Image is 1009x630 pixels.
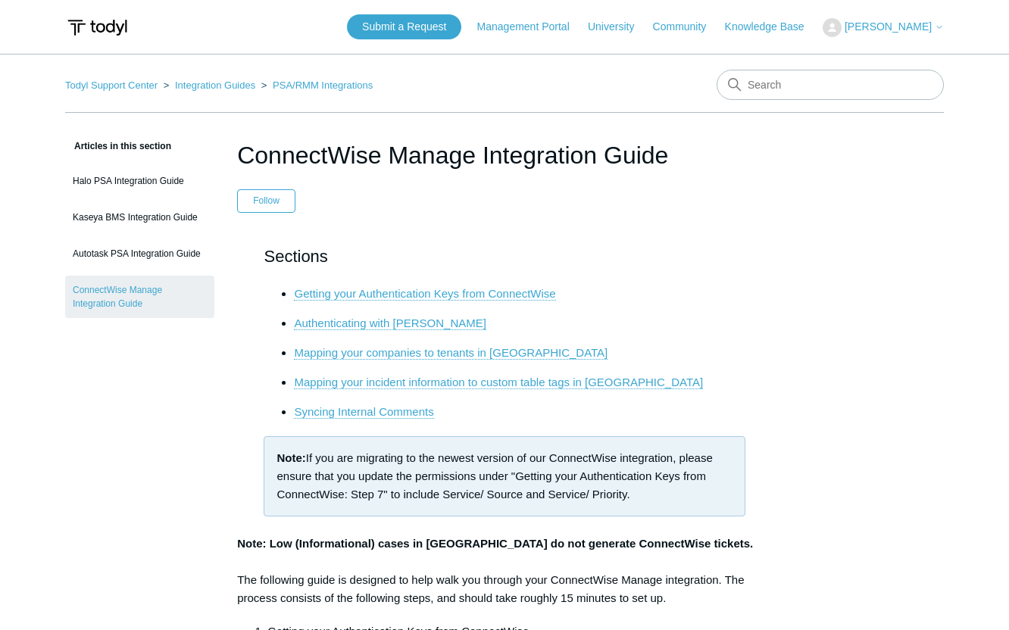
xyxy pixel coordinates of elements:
a: ConnectWise Manage Integration Guide [65,276,214,318]
a: Community [653,19,722,35]
a: Submit a Request [347,14,461,39]
li: Integration Guides [161,80,258,91]
a: PSA/RMM Integrations [273,80,373,91]
a: Todyl Support Center [65,80,158,91]
div: The following guide is designed to help walk you through your ConnectWise Manage integration. The... [237,571,772,607]
a: Getting your Authentication Keys from ConnectWise [294,287,555,301]
li: Todyl Support Center [65,80,161,91]
input: Search [717,70,944,100]
h1: ConnectWise Manage Integration Guide [237,137,772,173]
a: Knowledge Base [725,19,820,35]
span: [PERSON_NAME] [845,20,932,33]
a: Mapping your incident information to custom table tags in [GEOGRAPHIC_DATA] [294,376,703,389]
button: Follow Article [237,189,295,212]
a: Halo PSA Integration Guide [65,167,214,195]
div: If you are migrating to the newest version of our ConnectWise integration, please ensure that you... [264,436,745,516]
a: Management Portal [477,19,585,35]
a: Syncing Internal Comments [294,405,433,419]
img: Todyl Support Center Help Center home page [65,14,130,42]
strong: Note: Low (Informational) cases in [GEOGRAPHIC_DATA] do not generate ConnectWise tickets. [237,537,753,550]
a: Autotask PSA Integration Guide [65,239,214,268]
a: University [588,19,649,35]
span: Articles in this section [65,141,171,151]
h2: Sections [264,243,745,270]
button: [PERSON_NAME] [823,18,944,37]
li: PSA/RMM Integrations [258,80,373,91]
a: Authenticating with [PERSON_NAME] [294,317,486,330]
a: Kaseya BMS Integration Guide [65,203,214,232]
strong: Note: [276,451,305,464]
a: Mapping your companies to tenants in [GEOGRAPHIC_DATA] [294,346,608,360]
a: Integration Guides [175,80,255,91]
